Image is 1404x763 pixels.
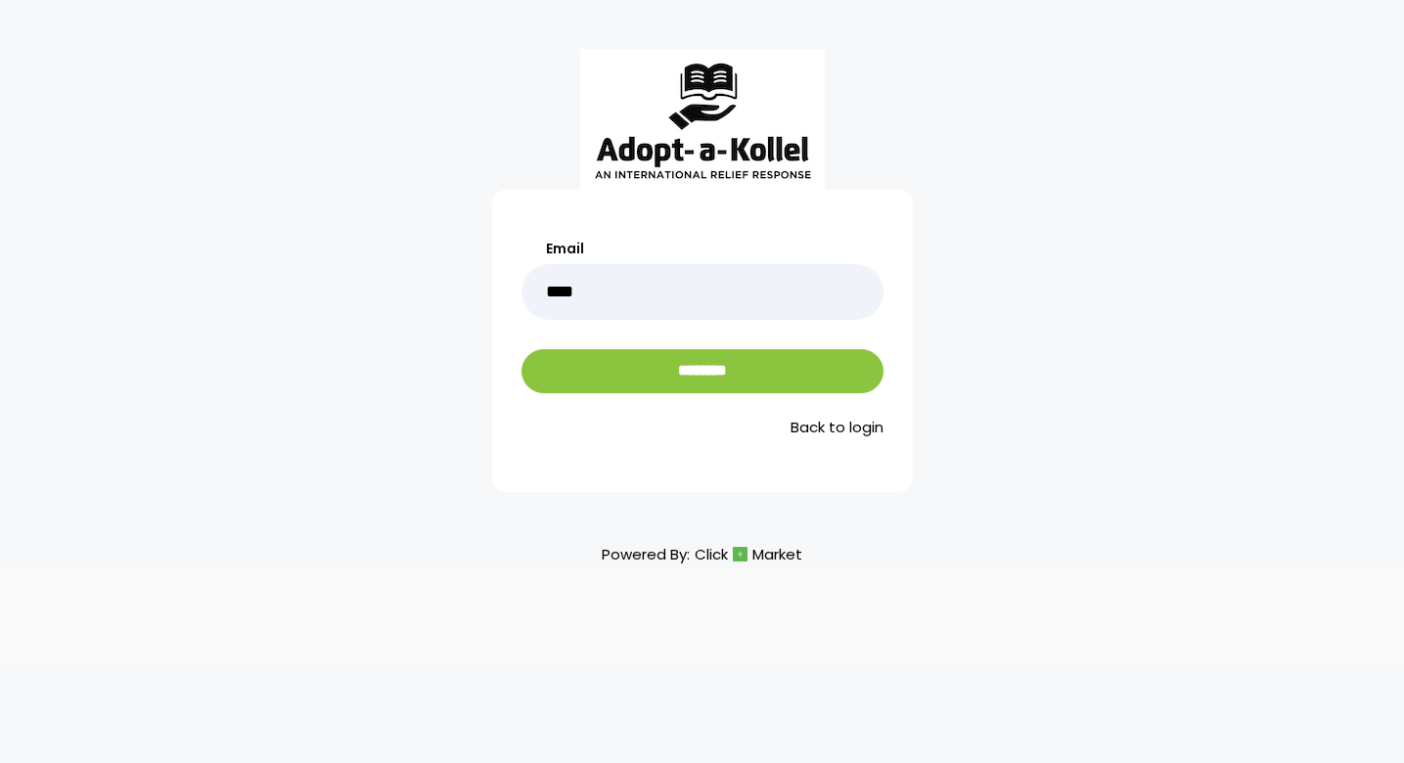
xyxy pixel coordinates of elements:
[580,49,825,190] img: aak_logo_sm.jpeg
[521,417,883,439] a: Back to login
[602,541,802,567] p: Powered By:
[695,541,802,567] a: ClickMarket
[521,239,883,259] label: Email
[733,547,747,561] img: cm_icon.png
